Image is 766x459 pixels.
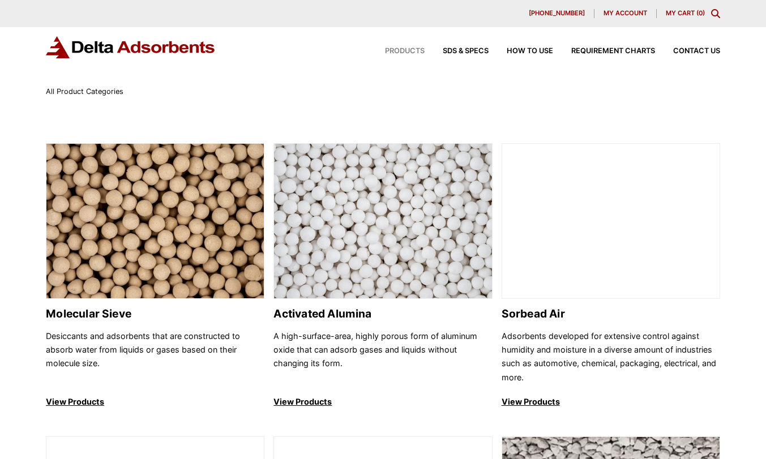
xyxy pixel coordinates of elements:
a: SDS & SPECS [425,48,489,55]
img: Delta Adsorbents [46,36,216,58]
span: My account [604,10,647,16]
a: My Cart (0) [666,9,705,17]
a: How to Use [489,48,553,55]
h2: Activated Alumina [273,307,492,320]
div: Toggle Modal Content [711,9,720,18]
span: Requirement Charts [571,48,655,55]
a: [PHONE_NUMBER] [520,9,594,18]
a: Activated Alumina Activated Alumina A high-surface-area, highly porous form of aluminum oxide tha... [273,143,492,409]
span: Contact Us [673,48,720,55]
span: How to Use [507,48,553,55]
p: A high-surface-area, highly porous form of aluminum oxide that can adsorb gases and liquids witho... [273,329,492,385]
a: Sorbead Air Sorbead Air Adsorbents developed for extensive control against humidity and moisture ... [502,143,720,409]
img: Sorbead Air [502,144,720,299]
span: 0 [699,9,703,17]
p: View Products [273,395,492,409]
a: Products [367,48,425,55]
span: SDS & SPECS [443,48,489,55]
img: Activated Alumina [274,144,491,299]
p: View Products [46,395,264,409]
a: Molecular Sieve Molecular Sieve Desiccants and adsorbents that are constructed to absorb water fr... [46,143,264,409]
span: Products [385,48,425,55]
span: [PHONE_NUMBER] [529,10,585,16]
a: Contact Us [655,48,720,55]
h2: Sorbead Air [502,307,720,320]
span: All Product Categories [46,87,123,96]
a: Requirement Charts [553,48,655,55]
p: Desiccants and adsorbents that are constructed to absorb water from liquids or gases based on the... [46,329,264,385]
a: My account [594,9,657,18]
p: View Products [502,395,720,409]
p: Adsorbents developed for extensive control against humidity and moisture in a diverse amount of i... [502,329,720,385]
img: Molecular Sieve [46,144,264,299]
h2: Molecular Sieve [46,307,264,320]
